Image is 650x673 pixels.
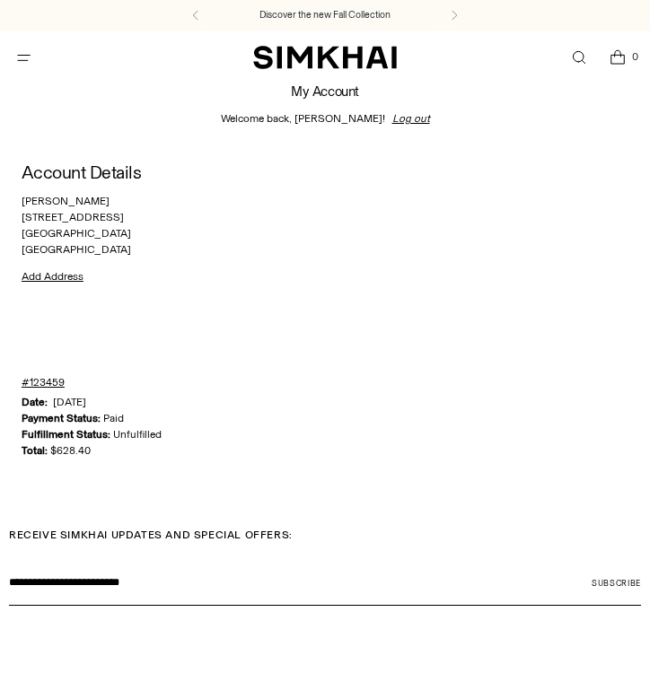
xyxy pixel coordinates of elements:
[53,396,86,408] time: [DATE]
[627,48,643,65] span: 0
[599,39,636,76] a: Open cart modal
[22,374,65,390] a: Order number #123459
[291,84,359,100] h1: My Account
[9,527,293,543] span: RECEIVE SIMKHAI UPDATES AND SPECIAL OFFERS:
[221,110,430,127] div: Welcome back, [PERSON_NAME]!
[22,162,628,182] h2: Account Details
[392,110,430,127] a: Log out
[259,8,391,22] a: Discover the new Fall Collection
[22,268,83,284] a: Add Address
[22,426,628,442] td: Unfulfilled
[592,561,641,606] button: Subscribe
[22,442,628,459] td: $628.40
[253,45,397,71] a: SIMKHAI
[5,39,42,76] button: Open menu modal
[22,193,628,258] p: [PERSON_NAME] [STREET_ADDRESS] [GEOGRAPHIC_DATA] [GEOGRAPHIC_DATA]
[22,410,628,426] td: Paid
[560,39,597,76] a: Open search modal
